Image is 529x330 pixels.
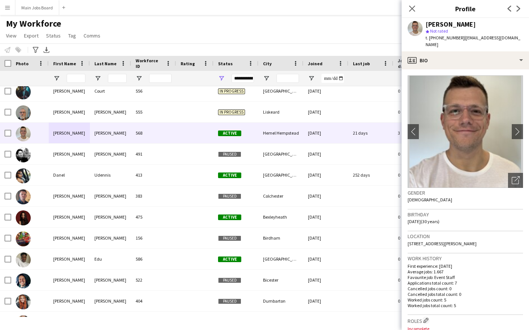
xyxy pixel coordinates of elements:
span: View [6,32,16,39]
span: Last Name [94,61,117,66]
img: Danielle Allen-Chhokar [16,210,31,225]
span: Paused [218,277,241,283]
img: Daniel Bradley [16,189,31,204]
img: David Edu [16,252,31,267]
div: [PERSON_NAME] [49,291,90,311]
div: 586 [131,249,176,269]
h3: Location [408,233,523,240]
span: Status [46,32,61,39]
div: Danel [49,165,90,185]
span: Active [218,172,241,178]
div: Bexleyheath [259,207,303,227]
input: First Name Filter Input [67,74,85,83]
h3: Roles [408,316,523,324]
div: [PERSON_NAME] [90,102,131,122]
div: [PERSON_NAME] [90,186,131,206]
div: [PERSON_NAME] [90,144,131,164]
div: [PERSON_NAME] [49,207,90,227]
div: 413 [131,165,176,185]
div: 555 [131,102,176,122]
div: 0 [393,207,442,227]
img: David Lucas [16,273,31,288]
span: [STREET_ADDRESS][PERSON_NAME] [408,241,477,246]
div: 0 [393,81,442,101]
input: City Filter Input [276,74,299,83]
div: Liskeard [259,102,303,122]
div: 0 [393,165,442,185]
app-action-btn: Export XLSX [42,45,51,54]
div: 156 [131,228,176,248]
a: Status [43,31,64,40]
span: Active [218,214,241,220]
div: 0 [393,186,442,206]
a: Export [21,31,42,40]
div: Hemel Hempstead [259,123,303,143]
button: Open Filter Menu [53,75,60,82]
div: [DATE] [303,270,348,290]
button: Open Filter Menu [218,75,225,82]
span: [DATE] (30 years) [408,219,439,224]
div: [PERSON_NAME] [49,81,90,101]
div: [DATE] [303,123,348,143]
span: In progress [218,109,245,115]
div: Dumbarton [259,291,303,311]
button: Open Filter Menu [308,75,315,82]
div: [DATE] [303,144,348,164]
span: First Name [53,61,76,66]
a: Tag [65,31,79,40]
div: 491 [131,144,176,164]
div: 0 [393,228,442,248]
a: Comms [81,31,103,40]
span: City [263,61,272,66]
div: 568 [131,123,176,143]
div: [DATE] [303,207,348,227]
p: Average jobs: 1.667 [408,269,523,274]
div: [PERSON_NAME] [49,249,90,269]
div: 522 [131,270,176,290]
a: View [3,31,19,40]
span: Export [24,32,39,39]
p: Cancelled jobs count: 0 [408,286,523,291]
div: [GEOGRAPHIC_DATA] [259,81,303,101]
span: Photo [16,61,28,66]
button: Open Filter Menu [94,75,101,82]
div: [PERSON_NAME] [90,291,131,311]
span: Active [218,130,241,136]
div: [PERSON_NAME] [49,123,90,143]
img: Crew avatar or photo [408,75,523,188]
span: Not rated [430,28,448,34]
h3: Gender [408,189,523,196]
app-action-btn: Advanced filters [31,45,40,54]
div: [GEOGRAPHIC_DATA] [259,165,303,185]
div: [DATE] [303,81,348,101]
span: Paused [218,151,241,157]
div: 475 [131,207,176,227]
p: Worked jobs total count: 5 [408,303,523,308]
input: Last Name Filter Input [108,74,127,83]
img: Debbie Reid [16,294,31,309]
div: Birdham [259,228,303,248]
div: 0 [393,249,442,269]
div: 0 [393,102,442,122]
div: [DATE] [303,291,348,311]
input: Joined Filter Input [321,74,344,83]
button: Main Jobs Board [15,0,59,15]
span: Active [218,256,241,262]
div: [DATE] [303,228,348,248]
div: [PERSON_NAME] [90,228,131,248]
div: 21 days [348,123,393,143]
img: Dale Healey [16,105,31,120]
div: Bio [402,51,529,69]
span: t. [PHONE_NUMBER] [426,35,465,40]
div: Udennis [90,165,131,185]
p: First experience: [DATE] [408,263,523,269]
p: Cancelled jobs total count: 0 [408,291,523,297]
span: In progress [218,88,245,94]
div: Edu [90,249,131,269]
span: | [EMAIL_ADDRESS][DOMAIN_NAME] [426,35,520,47]
div: [PERSON_NAME] [49,102,90,122]
img: Dan Johnson [16,126,31,141]
span: Comms [84,32,100,39]
span: Jobs (last 90 days) [398,58,429,69]
div: [GEOGRAPHIC_DATA] [259,249,303,269]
